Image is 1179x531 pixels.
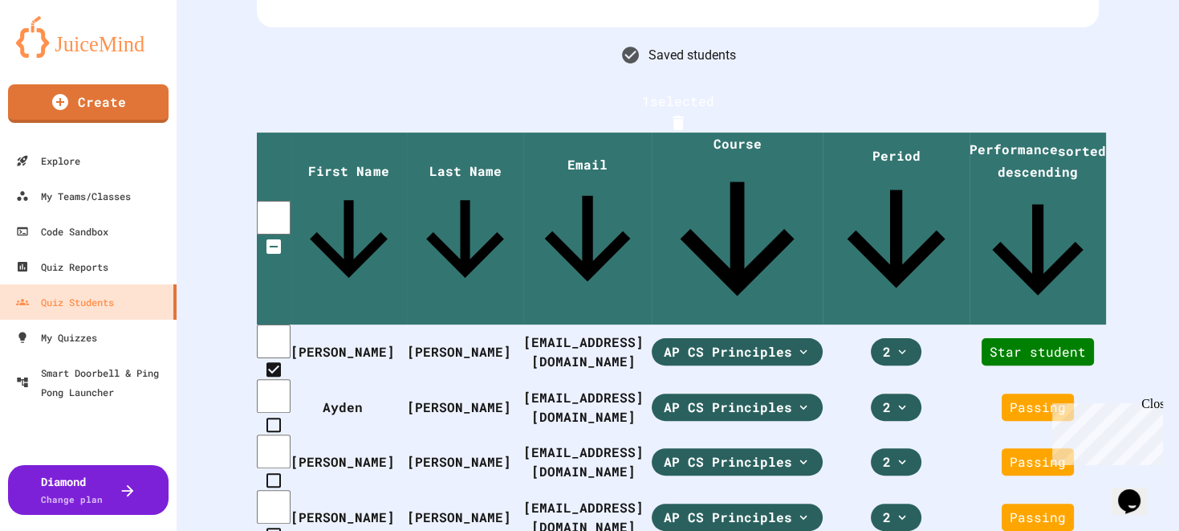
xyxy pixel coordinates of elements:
div: [PERSON_NAME] [407,398,523,417]
iframe: chat widget [1112,467,1163,515]
div: Star student [982,338,1094,366]
div: Quiz Students [16,292,114,312]
div: [PERSON_NAME] [407,508,523,527]
div: Ayden [291,398,407,417]
span: Email [523,156,652,303]
span: Performancesorted descending [970,141,1106,318]
div: Passing [1002,448,1074,476]
div: [PERSON_NAME] [407,452,523,472]
span: First Name [291,162,407,297]
div: My Teams/Classes [16,186,131,206]
span: 2 [883,508,891,527]
div: Code Sandbox [16,222,108,241]
span: 2 [883,398,891,417]
div: Passing [1002,394,1074,421]
div: My Quizzes [16,328,97,347]
div: Chat with us now!Close [6,6,111,102]
h1: 1 selected [257,92,1099,111]
span: 2 [883,342,891,361]
div: [PERSON_NAME] [407,342,523,361]
span: Period [823,147,970,312]
button: DiamondChange plan [8,465,169,515]
div: [PERSON_NAME] [291,342,407,361]
div: Smart Doorbell & Ping Pong Launcher [16,363,170,402]
div: Passing [1002,504,1074,531]
div: Explore [16,151,80,170]
div: [EMAIL_ADDRESS][DOMAIN_NAME] [523,443,652,481]
div: Diamond [41,473,103,507]
span: AP CS Principles [664,342,792,361]
span: Course [652,135,823,325]
div: Quiz Reports [16,257,108,276]
img: logo-orange.svg [16,16,161,58]
span: Saved students [648,47,736,63]
span: Last Name [407,162,523,297]
span: AP CS Principles [664,508,792,527]
input: select all desserts [257,201,291,235]
a: Create [8,84,169,123]
span: AP CS Principles [664,398,792,417]
span: AP CS Principles [664,452,792,472]
div: [EMAIL_ADDRESS][DOMAIN_NAME] [523,388,652,427]
iframe: chat widget [1046,397,1163,465]
div: [PERSON_NAME] [291,508,407,527]
div: [PERSON_NAME] [291,452,407,472]
div: [EMAIL_ADDRESS][DOMAIN_NAME] [523,333,652,371]
button: Delete [669,112,688,133]
span: Change plan [41,493,103,505]
span: 2 [883,452,891,472]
